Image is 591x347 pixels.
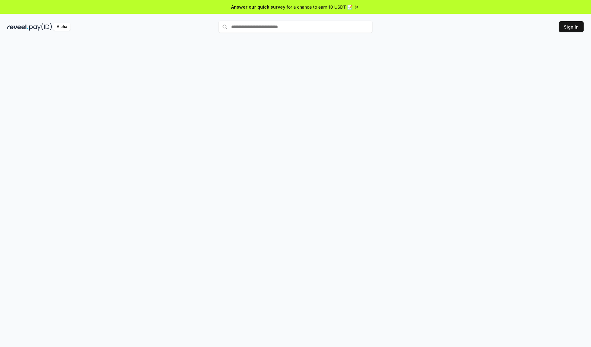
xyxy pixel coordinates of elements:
span: for a chance to earn 10 USDT 📝 [287,4,352,10]
img: reveel_dark [7,23,28,31]
img: pay_id [29,23,52,31]
div: Alpha [53,23,70,31]
span: Answer our quick survey [231,4,285,10]
button: Sign In [559,21,584,32]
